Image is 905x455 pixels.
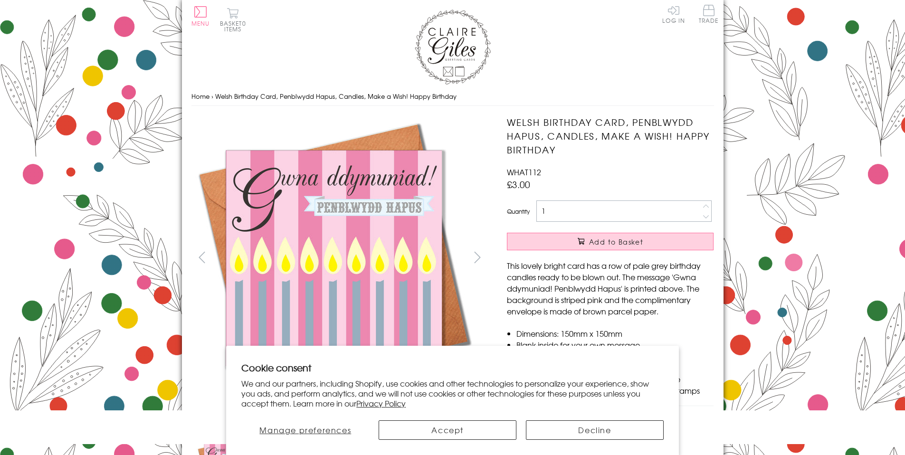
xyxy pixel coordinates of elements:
[379,420,516,440] button: Accept
[507,166,541,178] span: WHAT112
[507,207,530,216] label: Quantity
[191,19,210,28] span: Menu
[220,8,246,32] button: Basket0 items
[699,5,719,23] span: Trade
[241,379,664,408] p: We and our partners, including Shopify, use cookies and other technologies to personalize your ex...
[507,178,530,191] span: £3.00
[191,92,210,101] a: Home
[215,92,457,101] span: Welsh Birthday Card, Penblwydd Hapus, Candles, Make a Wish! Happy Birthday
[224,19,246,33] span: 0 items
[259,424,351,436] span: Manage preferences
[191,115,476,400] img: Welsh Birthday Card, Penblwydd Hapus, Candles, Make a Wish! Happy Birthday
[191,6,210,26] button: Menu
[241,361,664,374] h2: Cookie consent
[516,339,714,351] li: Blank inside for your own message
[467,246,488,268] button: next
[516,328,714,339] li: Dimensions: 150mm x 150mm
[699,5,719,25] a: Trade
[526,420,664,440] button: Decline
[662,5,685,23] a: Log In
[241,420,369,440] button: Manage preferences
[211,92,213,101] span: ›
[507,260,714,317] p: This lovely bright card has a row of pale grey birthday candles ready to be blown out. The messag...
[507,115,714,156] h1: Welsh Birthday Card, Penblwydd Hapus, Candles, Make a Wish! Happy Birthday
[191,246,213,268] button: prev
[589,237,643,246] span: Add to Basket
[191,87,714,106] nav: breadcrumbs
[356,398,406,409] a: Privacy Policy
[507,233,714,250] button: Add to Basket
[415,9,491,85] img: Claire Giles Greetings Cards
